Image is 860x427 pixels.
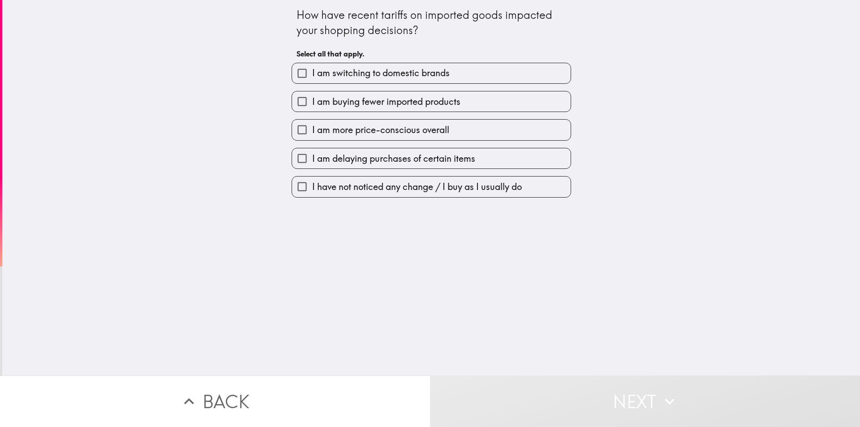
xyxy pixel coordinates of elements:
span: I am delaying purchases of certain items [312,152,475,165]
button: I am switching to domestic brands [292,63,571,83]
span: I am switching to domestic brands [312,67,450,79]
button: Next [430,375,860,427]
span: I am buying fewer imported products [312,95,460,108]
button: I am more price-conscious overall [292,120,571,140]
button: I am delaying purchases of certain items [292,148,571,168]
span: I am more price-conscious overall [312,124,449,136]
div: How have recent tariffs on imported goods impacted your shopping decisions? [297,8,566,38]
button: I am buying fewer imported products [292,91,571,112]
h6: Select all that apply. [297,49,566,59]
button: I have not noticed any change / I buy as I usually do [292,177,571,197]
span: I have not noticed any change / I buy as I usually do [312,181,522,193]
